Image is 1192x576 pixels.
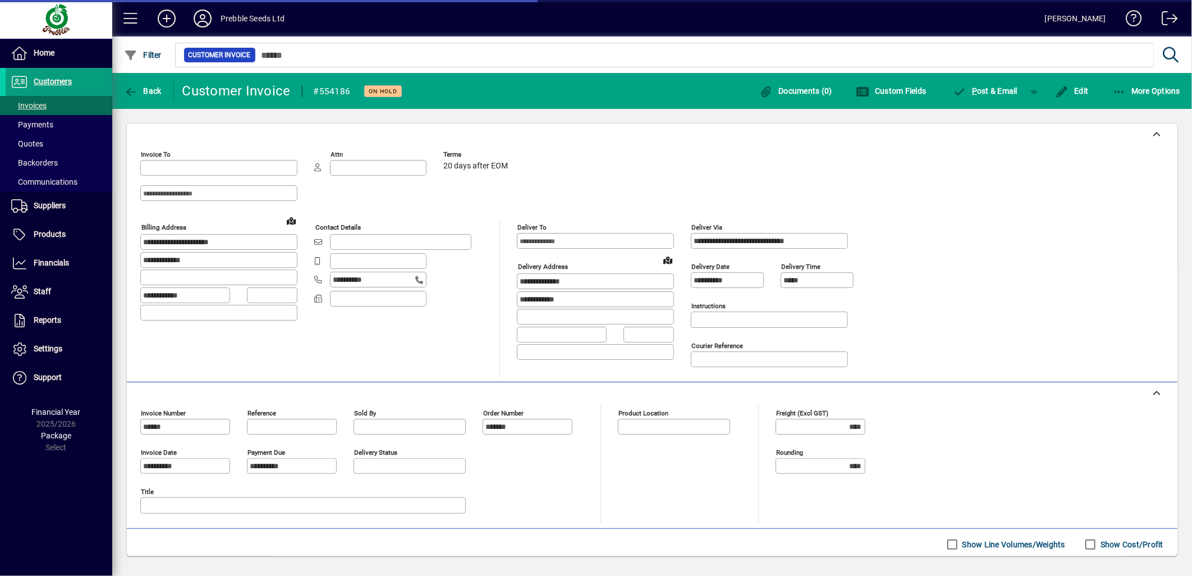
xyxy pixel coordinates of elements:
[6,278,112,306] a: Staff
[757,81,835,101] button: Documents (0)
[11,120,53,129] span: Payments
[6,39,112,67] a: Home
[1153,2,1178,39] a: Logout
[691,263,730,271] mat-label: Delivery date
[121,45,164,65] button: Filter
[141,409,186,417] mat-label: Invoice number
[247,449,285,456] mat-label: Payment due
[189,49,251,61] span: Customer Invoice
[659,251,677,269] a: View on map
[443,162,508,171] span: 20 days after EOM
[781,263,820,271] mat-label: Delivery time
[853,81,929,101] button: Custom Fields
[483,409,524,417] mat-label: Order number
[1117,2,1142,39] a: Knowledge Base
[34,77,72,86] span: Customers
[1110,81,1184,101] button: More Options
[6,192,112,220] a: Suppliers
[34,316,61,324] span: Reports
[354,449,397,456] mat-label: Delivery status
[34,344,62,353] span: Settings
[34,287,51,296] span: Staff
[691,223,722,231] mat-label: Deliver via
[282,212,300,230] a: View on map
[691,302,726,310] mat-label: Instructions
[112,81,174,101] app-page-header-button: Back
[776,409,828,417] mat-label: Freight (excl GST)
[6,134,112,153] a: Quotes
[34,373,62,382] span: Support
[759,86,832,95] span: Documents (0)
[1045,10,1106,28] div: [PERSON_NAME]
[947,81,1024,101] button: Post & Email
[1098,539,1163,550] label: Show Cost/Profit
[1112,86,1181,95] span: More Options
[124,51,162,60] span: Filter
[443,151,511,158] span: Terms
[354,409,376,417] mat-label: Sold by
[11,101,47,110] span: Invoices
[247,409,276,417] mat-label: Reference
[221,10,285,28] div: Prebble Seeds Ltd
[1052,81,1092,101] button: Edit
[6,153,112,172] a: Backorders
[972,86,977,95] span: P
[32,408,81,417] span: Financial Year
[149,8,185,29] button: Add
[6,364,112,392] a: Support
[34,201,66,210] span: Suppliers
[776,449,803,456] mat-label: Rounding
[11,158,58,167] span: Backorders
[34,230,66,239] span: Products
[6,96,112,115] a: Invoices
[182,82,291,100] div: Customer Invoice
[41,431,71,440] span: Package
[6,172,112,191] a: Communications
[1055,86,1089,95] span: Edit
[960,539,1065,550] label: Show Line Volumes/Weights
[11,177,77,186] span: Communications
[314,83,351,100] div: #554186
[331,150,343,158] mat-label: Attn
[6,115,112,134] a: Payments
[618,409,668,417] mat-label: Product location
[11,139,43,148] span: Quotes
[369,88,397,95] span: On hold
[953,86,1018,95] span: ost & Email
[6,249,112,277] a: Financials
[6,335,112,363] a: Settings
[856,86,927,95] span: Custom Fields
[517,223,547,231] mat-label: Deliver To
[6,307,112,335] a: Reports
[691,342,743,350] mat-label: Courier Reference
[34,48,54,57] span: Home
[141,150,171,158] mat-label: Invoice To
[121,81,164,101] button: Back
[124,86,162,95] span: Back
[34,258,69,267] span: Financials
[185,8,221,29] button: Profile
[141,488,154,496] mat-label: Title
[141,449,177,456] mat-label: Invoice date
[6,221,112,249] a: Products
